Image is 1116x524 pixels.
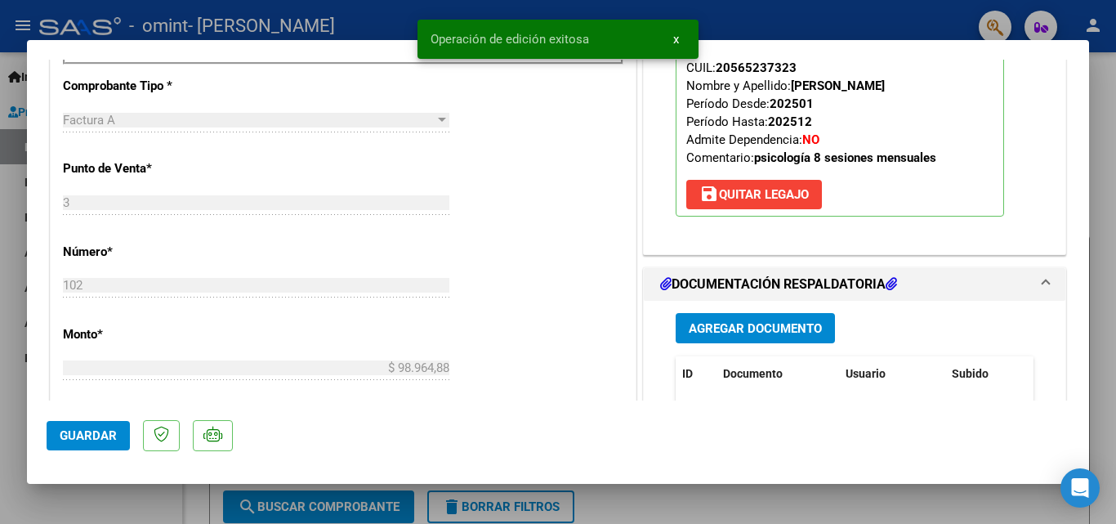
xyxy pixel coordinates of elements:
[839,356,945,392] datatable-header-cell: Usuario
[63,77,231,96] p: Comprobante Tipo *
[1027,356,1109,392] datatable-header-cell: Acción
[846,367,886,380] span: Usuario
[754,150,936,165] strong: psicología 8 sesiones mensuales
[63,159,231,178] p: Punto de Venta
[644,268,1065,301] mat-expansion-panel-header: DOCUMENTACIÓN RESPALDATORIA
[431,31,589,47] span: Operación de edición exitosa
[716,356,839,392] datatable-header-cell: Documento
[802,132,819,147] strong: NO
[686,150,936,165] span: Comentario:
[689,321,822,336] span: Agregar Documento
[660,25,692,54] button: x
[770,96,814,111] strong: 202501
[768,114,812,129] strong: 202512
[63,113,115,128] span: Factura A
[686,180,822,209] button: Quitar Legajo
[699,187,809,202] span: Quitar Legajo
[676,356,716,392] datatable-header-cell: ID
[699,184,719,204] mat-icon: save
[945,356,1027,392] datatable-header-cell: Subido
[716,59,797,77] div: 20565237323
[723,367,783,380] span: Documento
[673,32,679,47] span: x
[952,367,989,380] span: Subido
[791,78,885,93] strong: [PERSON_NAME]
[682,367,693,380] span: ID
[63,243,231,262] p: Número
[676,313,835,343] button: Agregar Documento
[47,421,130,450] button: Guardar
[1060,468,1100,508] div: Open Intercom Messenger
[660,275,897,294] h1: DOCUMENTACIÓN RESPALDATORIA
[60,428,117,443] span: Guardar
[63,325,231,344] p: Monto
